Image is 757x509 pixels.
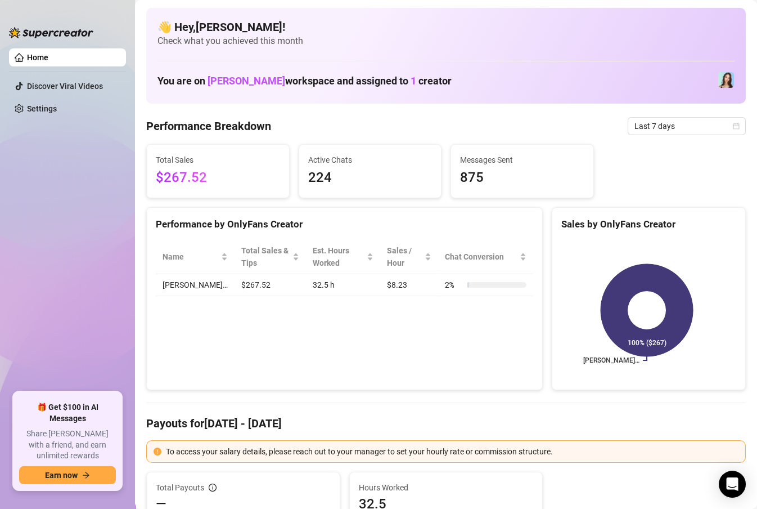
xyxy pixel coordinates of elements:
[157,35,735,47] span: Check what you achieved this month
[380,274,438,296] td: $8.23
[445,251,517,263] span: Chat Conversion
[163,251,219,263] span: Name
[154,448,161,456] span: exclamation-circle
[308,154,432,166] span: Active Chats
[380,240,438,274] th: Sales / Hour
[156,240,235,274] th: Name
[241,244,290,269] span: Total Sales & Tips
[718,72,734,88] img: Amelia
[82,471,90,479] span: arrow-right
[634,118,739,135] span: Last 7 days
[27,104,57,113] a: Settings
[19,428,116,462] span: Share [PERSON_NAME] with a friend, and earn unlimited rewards
[45,471,78,480] span: Earn now
[306,274,380,296] td: 32.5 h
[235,274,306,296] td: $267.52
[157,75,452,87] h1: You are on workspace and assigned to creator
[156,481,204,494] span: Total Payouts
[308,167,432,189] span: 224
[209,484,217,492] span: info-circle
[166,445,738,458] div: To access your salary details, please reach out to your manager to set your hourly rate or commis...
[19,402,116,424] span: 🎁 Get $100 in AI Messages
[146,118,271,134] h4: Performance Breakdown
[460,167,584,189] span: 875
[583,356,639,364] text: [PERSON_NAME]…
[460,154,584,166] span: Messages Sent
[146,416,746,431] h4: Payouts for [DATE] - [DATE]
[27,53,48,62] a: Home
[411,75,416,87] span: 1
[156,217,533,232] div: Performance by OnlyFans Creator
[445,279,463,291] span: 2 %
[157,19,735,35] h4: 👋 Hey, [PERSON_NAME] !
[156,274,235,296] td: [PERSON_NAME]…
[733,123,740,130] span: calendar
[719,471,746,498] div: Open Intercom Messenger
[359,481,534,494] span: Hours Worked
[9,27,93,38] img: logo-BBDzfeDw.svg
[313,244,364,269] div: Est. Hours Worked
[387,244,422,269] span: Sales / Hour
[235,240,306,274] th: Total Sales & Tips
[27,82,103,91] a: Discover Viral Videos
[156,154,280,166] span: Total Sales
[156,167,280,189] span: $267.52
[561,217,736,232] div: Sales by OnlyFans Creator
[19,466,116,484] button: Earn nowarrow-right
[438,240,533,274] th: Chat Conversion
[208,75,285,87] span: [PERSON_NAME]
